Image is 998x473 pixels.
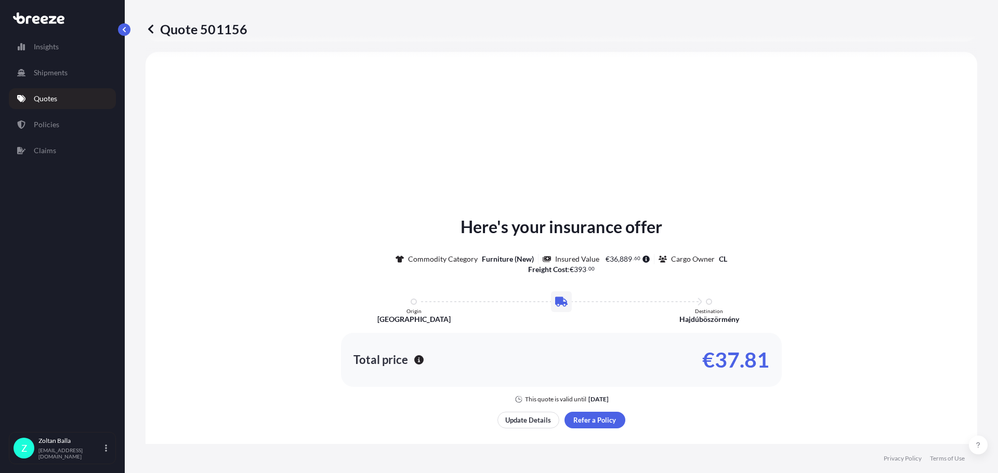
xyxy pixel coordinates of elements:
p: Claims [34,145,56,156]
p: Insights [34,42,59,52]
p: Update Details [505,415,551,425]
button: Update Details [497,412,559,428]
p: Total price [353,355,408,365]
p: : [528,264,595,275]
a: Quotes [9,88,116,109]
p: [EMAIL_ADDRESS][DOMAIN_NAME] [38,447,103,460]
a: Policies [9,114,116,135]
p: Insured Value [555,254,599,264]
p: Hajdúböszörmény [679,314,739,325]
a: Privacy Policy [884,454,922,463]
a: Shipments [9,62,116,83]
span: € [570,266,574,273]
p: Refer a Policy [573,415,616,425]
p: Quotes [34,93,57,104]
p: €37.81 [702,352,769,368]
span: . [633,256,634,260]
span: Z [21,443,27,453]
p: [GEOGRAPHIC_DATA] [377,314,451,325]
b: Freight Cost [528,265,568,274]
p: [DATE] [588,395,609,403]
span: 00 [588,267,595,271]
a: Insights [9,36,116,57]
a: Claims [9,140,116,161]
p: Origin [406,308,422,314]
p: Furniture (New) [482,254,534,264]
p: Shipments [34,67,68,78]
a: Terms of Use [930,454,965,463]
p: Commodity Category [408,254,478,264]
span: . [587,267,588,271]
p: Destination [695,308,723,314]
p: Zoltan Balla [38,437,103,445]
span: , [618,255,620,263]
span: 36 [610,255,618,263]
p: Cargo Owner [671,254,715,264]
p: Here's your insurance offer [461,214,662,239]
p: This quote is valid until [525,395,586,403]
span: 60 [634,256,640,260]
p: CL [719,254,727,264]
span: 889 [620,255,632,263]
button: Refer a Policy [564,412,625,428]
span: € [606,255,610,263]
p: Quote 501156 [146,21,247,37]
p: Policies [34,119,59,130]
span: 393 [574,266,586,273]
